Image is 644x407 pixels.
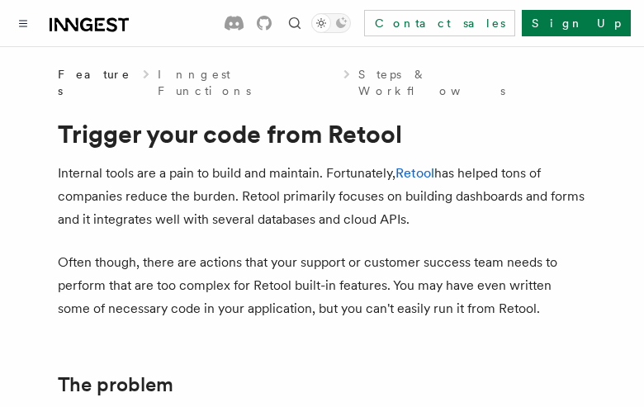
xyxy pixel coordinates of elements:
[285,13,305,33] button: Find something...
[395,165,434,181] a: Retool
[58,251,586,320] p: Often though, there are actions that your support or customer success team needs to perform that ...
[522,10,631,36] a: Sign Up
[13,13,33,33] button: Toggle navigation
[58,162,586,231] p: Internal tools are a pain to build and maintain. Fortunately, has helped tons of companies reduce...
[58,373,173,396] a: The problem
[158,66,335,99] a: Inngest Functions
[58,66,135,99] span: Features
[311,13,351,33] button: Toggle dark mode
[358,66,586,99] a: Steps & Workflows
[58,119,586,149] h1: Trigger your code from Retool
[364,10,515,36] a: Contact sales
